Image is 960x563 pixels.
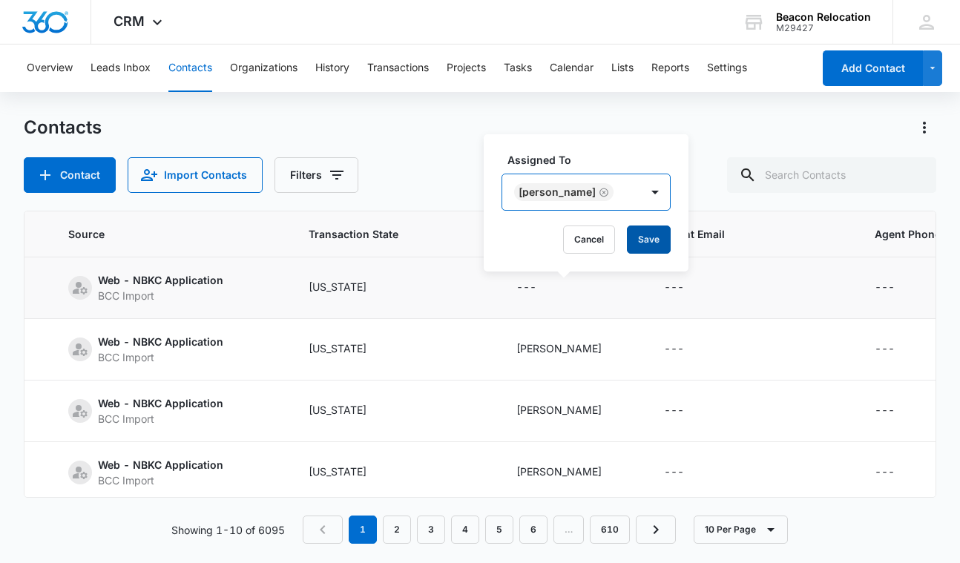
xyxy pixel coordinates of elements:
div: Web - NBKC Application [98,272,223,288]
div: Transaction State - Maine - Select to Edit Field [309,402,393,420]
div: account name [776,11,871,23]
div: BCC Import [98,349,223,365]
div: Assigned To - Jade Barnett - Select to Edit Field [516,340,628,358]
div: Agent Email - - Select to Edit Field [664,464,711,481]
p: Showing 1-10 of 6095 [171,522,285,538]
div: Assigned To - Kevin Walker - Select to Edit Field [516,464,628,481]
div: --- [664,279,684,297]
input: Search Contacts [727,157,936,193]
button: Leads Inbox [91,45,151,92]
button: Transactions [367,45,429,92]
a: Page 5 [485,516,513,544]
span: Source [68,226,251,242]
div: Web - NBKC Application [98,457,223,473]
button: Actions [913,116,936,139]
a: Page 610 [590,516,630,544]
a: Page 2 [383,516,411,544]
div: Agent Email - - Select to Edit Field [664,279,711,297]
span: Transaction State [309,226,481,242]
div: [US_STATE] [309,279,366,294]
button: Calendar [550,45,594,92]
div: Web - NBKC Application [98,334,223,349]
span: Agent Email [664,226,839,242]
div: BCC Import [98,473,223,488]
div: Agent Email - - Select to Edit Field [664,402,711,420]
div: Assigned To - - Select to Edit Field [516,279,563,297]
div: Transaction State - Washington - Select to Edit Field [309,340,393,358]
div: [US_STATE] [309,340,366,356]
button: Settings [707,45,747,92]
button: Projects [447,45,486,92]
div: --- [875,279,895,297]
div: Web - NBKC Application [98,395,223,411]
button: Reports [651,45,689,92]
div: Source - [object Object] - Select to Edit Field [68,272,250,303]
div: [US_STATE] [309,464,366,479]
button: History [315,45,349,92]
div: Agent Email - - Select to Edit Field [664,340,711,358]
div: BCC Import [98,288,223,303]
div: --- [875,402,895,420]
div: [PERSON_NAME] [519,187,596,197]
div: Transaction State - Texas - Select to Edit Field [309,279,393,297]
em: 1 [349,516,377,544]
div: Assigned To - Kevin Walker - Select to Edit Field [516,402,628,420]
div: --- [664,340,684,358]
div: [PERSON_NAME] [516,402,602,418]
div: Source - [object Object] - Select to Edit Field [68,457,250,488]
a: Next Page [636,516,676,544]
button: Import Contacts [128,157,263,193]
div: Source - [object Object] - Select to Edit Field [68,395,250,427]
div: [PERSON_NAME] [516,340,602,356]
span: CRM [114,13,145,29]
div: Transaction State - South Carolina - Select to Edit Field [309,464,393,481]
h1: Contacts [24,116,102,139]
button: Lists [611,45,634,92]
button: Overview [27,45,73,92]
div: --- [875,464,895,481]
button: Organizations [230,45,297,92]
div: --- [664,402,684,420]
a: Page 6 [519,516,548,544]
button: Contacts [168,45,212,92]
div: account id [776,23,871,33]
button: Tasks [504,45,532,92]
nav: Pagination [303,516,676,544]
div: --- [875,340,895,358]
div: Remove Jade Barnett [596,187,609,197]
div: Source - [object Object] - Select to Edit Field [68,334,250,365]
button: Filters [274,157,358,193]
div: BCC Import [98,411,223,427]
button: Cancel [563,225,615,254]
div: [US_STATE] [309,402,366,418]
div: --- [516,279,536,297]
div: Agent Phone # - - Select to Edit Field [875,279,921,297]
a: Page 3 [417,516,445,544]
button: Add Contact [24,157,116,193]
div: Agent Phone # - - Select to Edit Field [875,464,921,481]
a: Page 4 [451,516,479,544]
button: Add Contact [823,50,923,86]
button: Save [627,225,671,254]
label: Assigned To [507,152,677,168]
div: --- [664,464,684,481]
button: 10 Per Page [694,516,788,544]
div: [PERSON_NAME] [516,464,602,479]
div: Agent Phone # - - Select to Edit Field [875,340,921,358]
div: Agent Phone # - - Select to Edit Field [875,402,921,420]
